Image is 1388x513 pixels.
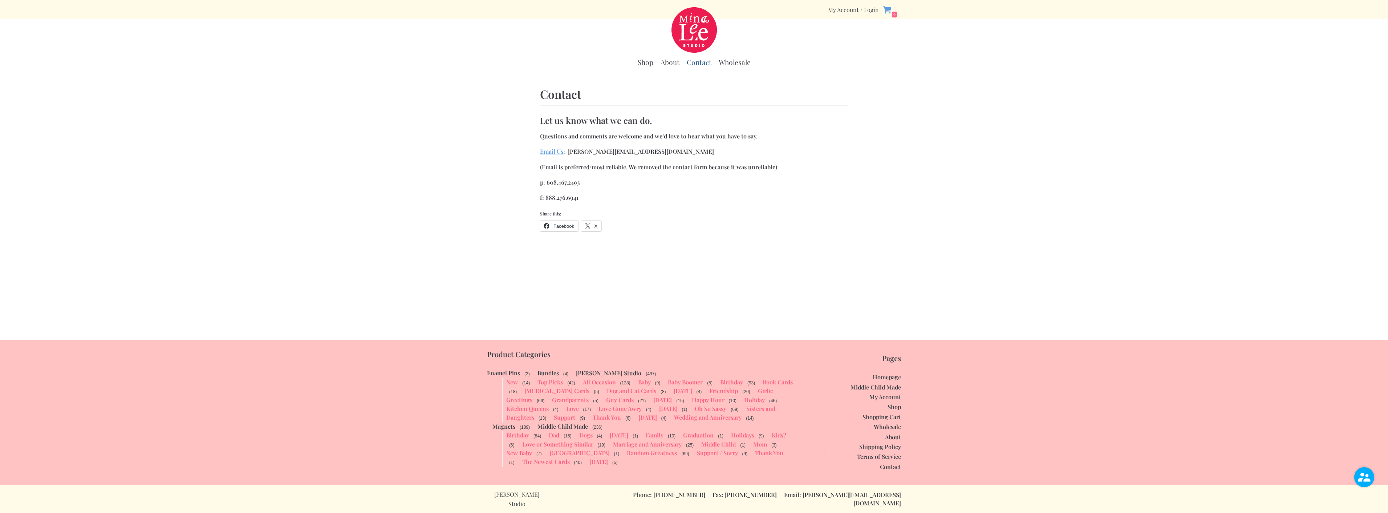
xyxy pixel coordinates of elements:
span: (1) [632,433,639,439]
span: (1) [681,406,688,413]
span: (4) [563,371,569,377]
h3: Share this: [540,211,561,216]
a: Random Greatness [627,449,677,457]
a: New Baby [506,449,532,457]
a: Kids? [772,431,786,439]
a: Top Picks [537,378,563,386]
a: Middle Child Made [537,423,588,430]
a: Shipping Policy [859,443,901,451]
p: Questions and comments are welcome and we’d love to hear what you have to say. [540,132,848,140]
span: (5) [592,397,599,404]
span: (6) [625,415,632,421]
span: (46) [768,397,778,404]
span: (25) [685,442,694,448]
a: Kitchen Queens [506,405,549,412]
span: (19) [597,442,606,448]
a: Facebook [540,221,578,231]
span: (3) [771,442,778,448]
span: (497) [645,371,657,377]
a: Graduation [683,431,714,439]
p: Pages [810,354,901,362]
a: Sisters and Daughters [506,405,775,421]
p: (Email is preferred/most reliable. We removed the contact form because it was unreliable) [540,163,848,171]
h1: Contact [540,86,848,102]
span: (2) [524,371,531,377]
a: Holidays [731,431,754,439]
span: (15) [563,433,572,439]
a: X [581,221,601,231]
span: (84) [533,433,542,439]
a: Middle Child [701,440,736,448]
a: Marriage and Anniversary [613,440,682,448]
a: Love [566,405,579,412]
span: (10) [728,397,737,404]
a: Grandparents [552,396,589,404]
a: Wholesale [719,58,751,67]
span: (4) [552,406,559,413]
a: Bundles [537,369,559,377]
span: (20) [742,388,751,395]
span: (9) [742,451,748,457]
p: : [PERSON_NAME][EMAIL_ADDRESS][DOMAIN_NAME] [540,148,848,155]
span: (5) [593,388,600,395]
a: Shop [638,58,653,67]
img: user.png [1354,467,1374,487]
span: (42) [567,380,576,386]
a: Contact [687,58,711,67]
a: Happy Hour [692,396,725,404]
p: [PERSON_NAME] Studio [487,490,547,508]
a: Oh So Sassy [695,405,726,412]
a: [GEOGRAPHIC_DATA] [549,449,610,457]
a: Dogs [579,431,593,439]
a: Contact [880,463,901,470]
span: (40) [573,459,583,466]
a: Mina Lee Studio [671,7,717,53]
a: Family [646,431,663,439]
a: Support [554,413,575,421]
span: (9) [758,433,765,439]
a: Enamel Pins [487,369,520,377]
span: (236) [592,424,603,431]
span: (69) [730,406,739,413]
a: [MEDICAL_DATA] Cards [524,387,589,395]
a: Love or Something Similar [522,440,593,448]
a: Middle Child Made [851,383,901,391]
a: Friendship [709,387,738,395]
a: [DATE] [638,413,657,421]
h3: Let us know what we can do. [540,113,848,128]
span: (4) [596,433,603,439]
span: (1) [613,451,620,457]
span: (128) [620,380,631,386]
a: [DATE] [674,387,692,395]
span: (1) [739,442,746,448]
a: Wedding and Anniversary [674,413,742,421]
span: (189) [519,424,531,431]
a: Love Gone Awry [598,405,642,412]
a: Baby Boomer [668,378,703,386]
div: Secondary Menu [828,6,879,13]
p: Phone: [PHONE_NUMBER] Fax: [PHONE_NUMBER] Email: [PERSON_NAME][EMAIL_ADDRESS][DOMAIN_NAME] [596,491,901,507]
a: Shopping Cart [863,413,901,421]
a: Support / Sorry [697,449,738,457]
a: Terms of Service [857,453,901,460]
a: Homepage [873,373,901,381]
span: (4) [696,388,703,395]
a: Wholesale [874,423,901,431]
div: Primary Menu [638,54,751,70]
a: The Newest Cards [522,458,570,465]
span: Facebook [553,223,574,229]
a: About [885,433,901,441]
a: [DATE] [659,405,678,412]
a: 0 [882,5,897,14]
a: My Account [869,393,901,401]
a: Email Us [540,148,563,155]
a: Mom [753,440,767,448]
a: [DATE] [610,431,628,439]
span: (9) [654,380,661,386]
a: All Occasion [583,378,616,386]
span: (10) [667,433,676,439]
a: [DATE] [589,458,608,465]
a: [DATE] [653,396,672,404]
span: (15) [675,397,685,404]
a: Girlie Greetings [506,387,773,403]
